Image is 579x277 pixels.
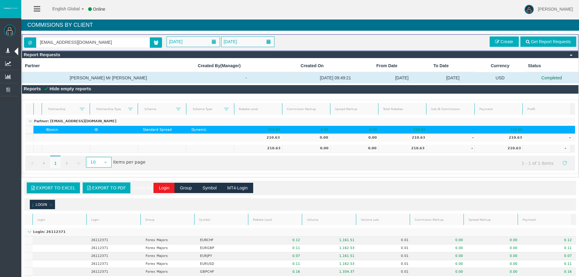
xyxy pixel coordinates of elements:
td: 26112371 [87,268,141,276]
span: [PERSON_NAME] [538,7,573,12]
td: 0.01 [359,252,413,260]
a: Export to PDF [83,182,130,193]
td: Forex Majors [141,252,196,260]
button: Symbol [197,183,222,193]
td: 210.63 [478,134,527,142]
a: Rebate Local [235,105,281,113]
td: 26112371 [87,237,141,244]
td: 0.00 [333,134,381,142]
td: 0.00 [467,260,522,268]
td: 1,161.51 [304,252,359,260]
span: Refresh [562,161,567,165]
a: Commision Markup [411,216,463,224]
a: Refresh [560,158,570,168]
td: Dynamic [187,126,236,134]
td: IB [90,126,139,134]
a: Payment [519,216,570,224]
td: - [429,134,478,142]
td: 210.63 [478,126,527,134]
td: 0.00 [413,252,467,260]
span: Go to the previous page [41,161,46,166]
a: Profit [523,105,570,113]
td: 210.63 [381,126,430,134]
td: 210.63 [378,145,426,153]
td: 0.00 [467,252,522,260]
td: 210.63 [474,145,522,153]
span: Export to PDF [92,185,126,190]
th: Status [525,60,578,72]
td: 0.11 [250,244,304,252]
span: Report Requests [24,52,60,57]
td: [DATE] [430,72,475,83]
td: [PERSON_NAME] Mr [PERSON_NAME] [22,72,195,83]
p: Partner: [EMAIL_ADDRESS][DOMAIN_NAME] [25,119,118,123]
span: Go to the last page [76,161,81,166]
td: 0.00 [413,237,467,244]
td: 0.00 [284,126,333,134]
a: Commision Markup [283,105,329,113]
td: 0.00 [282,145,330,153]
a: Scheme Type [189,105,224,113]
th: Partner [22,60,195,72]
td: 0.01 [359,244,413,252]
td: Forex Majors [141,268,196,276]
td: EURCHF [195,237,250,244]
td: 0.07 [522,252,576,260]
td: 0.00 [330,145,378,153]
td: 1,334.37 [304,268,359,276]
td: 0.00 [467,268,522,276]
a: Volume [303,216,355,224]
td: 0.11 [250,260,304,268]
td: USD [475,72,525,83]
span: [DATE] [167,37,184,46]
td: Completed [525,72,578,83]
a: Go to the previous page [38,158,49,168]
a: Login [34,216,86,224]
a: Scheme [141,105,176,113]
span: 1 [50,156,60,168]
th: To Date [430,60,475,72]
td: 26112371 [87,244,141,252]
span: select [103,160,108,165]
td: 0.00 [333,126,381,134]
a: Spread Markup [465,216,517,224]
td: - [526,126,575,134]
span: 1 - 1 of 1 items [516,158,559,169]
td: 0.11 [522,260,576,268]
th: From Date [373,60,430,72]
td: [DATE] 09:49:21 [298,72,373,83]
button: Login [153,183,175,193]
td: [DATE] [373,72,430,83]
a: Go to the first page [27,158,38,168]
td: - [429,126,478,134]
a: (sorted ascending)Login [32,203,47,207]
td: IBjsocn [42,126,90,134]
td: 210.63 [381,134,430,142]
span: Create [501,39,513,44]
span: Group By [132,185,152,190]
span: Go to the first page [30,161,35,166]
a: Login [88,216,140,224]
td: 1,161.51 [304,237,359,244]
a: Payment [475,105,522,113]
td: 0.11 [522,244,576,252]
td: 210.63 [234,145,282,153]
td: EURUSD [195,260,250,268]
a: Group [141,216,193,224]
td: Standard Spread [139,126,187,134]
a: Partnership Type [93,105,128,113]
input: Search partner... [36,38,150,47]
td: 0.00 [413,268,467,276]
td: - [195,72,298,83]
a: Rebate Local [249,216,301,224]
button: MT4-Login [222,183,253,193]
h4: Commisions By Client [21,19,579,31]
span: 10 [87,158,100,167]
td: 0.01 [359,260,413,268]
a: Sub IB Commission [427,105,474,113]
td: 0.16 [522,268,576,276]
td: 210.63 [236,134,284,142]
td: Currency [475,60,525,72]
th: Created On [298,60,373,72]
td: 0.01 [359,268,413,276]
